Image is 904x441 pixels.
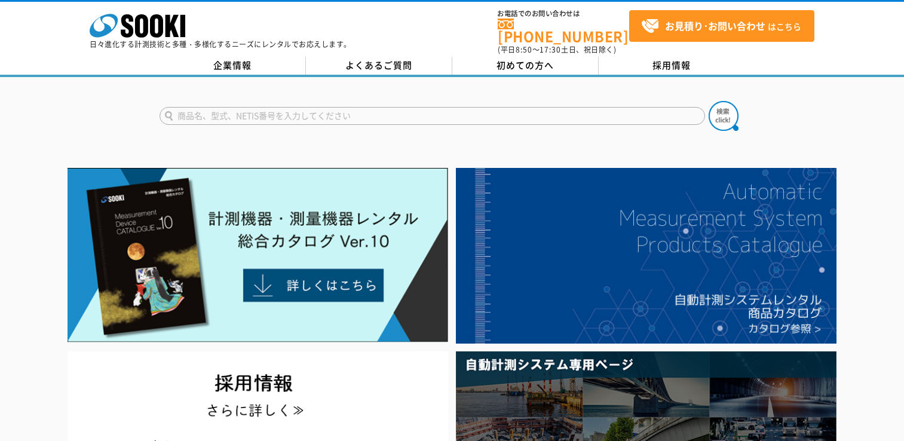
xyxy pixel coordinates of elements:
[629,10,814,42] a: お見積り･お問い合わせはこちら
[498,19,629,43] a: [PHONE_NUMBER]
[540,44,561,55] span: 17:30
[306,57,452,75] a: よくあるご質問
[160,57,306,75] a: 企業情報
[160,107,705,125] input: 商品名、型式、NETIS番号を入力してください
[641,17,801,35] span: はこちら
[516,44,532,55] span: 8:50
[498,10,629,17] span: お電話でのお問い合わせは
[90,41,351,48] p: 日々進化する計測技術と多種・多様化するニーズにレンタルでお応えします。
[709,101,738,131] img: btn_search.png
[452,57,599,75] a: 初めての方へ
[665,19,765,33] strong: お見積り･お問い合わせ
[497,59,554,72] span: 初めての方へ
[456,168,836,344] img: 自動計測システムカタログ
[599,57,745,75] a: 採用情報
[68,168,448,342] img: Catalog Ver10
[498,44,616,55] span: (平日 ～ 土日、祝日除く)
